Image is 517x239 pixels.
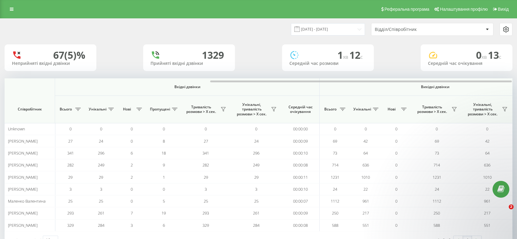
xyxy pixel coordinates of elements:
[203,150,209,156] span: 341
[99,174,103,180] span: 29
[10,107,50,112] span: Співробітник
[281,207,320,219] td: 00:00:09
[363,162,369,168] span: 636
[162,150,166,156] span: 18
[385,7,430,12] span: Реферальна програма
[8,162,38,168] span: [PERSON_NAME]
[203,162,209,168] span: 282
[204,138,208,144] span: 27
[8,174,38,180] span: [PERSON_NAME]
[98,150,104,156] span: 296
[100,186,102,192] span: 3
[150,107,170,112] span: Пропущені
[363,222,369,228] span: 551
[131,138,133,144] span: 0
[395,198,397,204] span: 0
[440,7,488,12] span: Налаштування профілю
[395,162,397,168] span: 0
[253,162,259,168] span: 249
[131,162,133,168] span: 2
[281,219,320,231] td: 00:00:08
[69,186,72,192] span: 3
[361,174,370,180] span: 1010
[67,222,74,228] span: 329
[253,222,259,228] span: 284
[131,186,133,192] span: 0
[71,84,303,89] span: Вхідні дзвінки
[281,195,320,207] td: 00:00:07
[253,150,259,156] span: 296
[433,222,440,228] span: 588
[255,126,257,132] span: 0
[69,126,72,132] span: 0
[163,138,165,144] span: 8
[482,54,488,60] span: хв
[8,138,38,144] span: [PERSON_NAME]
[254,174,258,180] span: 29
[337,48,349,62] span: 1
[363,186,368,192] span: 22
[281,171,320,183] td: 00:00:11
[68,138,73,144] span: 27
[363,150,368,156] span: 64
[332,222,338,228] span: 588
[332,162,338,168] span: 714
[488,48,501,62] span: 13
[98,222,104,228] span: 284
[343,54,349,60] span: хв
[496,204,511,219] iframe: Intercom live chat
[67,150,74,156] span: 341
[8,222,38,228] span: [PERSON_NAME]
[58,107,73,112] span: Всього
[99,138,103,144] span: 24
[100,126,102,132] span: 0
[363,210,369,216] span: 217
[498,7,509,12] span: Вихід
[349,48,363,62] span: 12
[334,126,336,132] span: 0
[254,138,258,144] span: 24
[89,107,106,112] span: Унікальні
[281,135,320,147] td: 00:00:09
[131,222,133,228] span: 3
[499,54,501,60] span: c
[119,107,135,112] span: Нові
[281,147,320,159] td: 00:00:10
[67,162,74,168] span: 282
[428,61,505,66] div: Середній час очікування
[281,123,320,135] td: 00:00:00
[255,186,257,192] span: 3
[99,198,103,204] span: 25
[395,210,397,216] span: 0
[360,54,363,60] span: c
[8,198,46,204] span: Маленко Валентина
[67,210,74,216] span: 293
[375,27,448,32] div: Відділ/Співробітник
[365,126,367,132] span: 0
[395,186,397,192] span: 0
[395,126,397,132] span: 0
[332,210,338,216] span: 250
[163,126,165,132] span: 0
[204,198,208,204] span: 25
[163,174,165,180] span: 1
[131,198,133,204] span: 0
[395,222,397,228] span: 0
[333,186,337,192] span: 24
[204,174,208,180] span: 29
[333,150,337,156] span: 73
[331,174,339,180] span: 1231
[234,102,269,117] span: Унікальні, тривалість розмови > Х сек.
[131,126,133,132] span: 0
[163,162,165,168] span: 9
[151,61,228,66] div: Прийняті вхідні дзвінки
[484,222,490,228] span: 551
[203,222,209,228] span: 329
[363,198,369,204] span: 961
[8,210,38,216] span: [PERSON_NAME]
[98,210,104,216] span: 261
[205,126,207,132] span: 0
[68,198,73,204] span: 25
[98,162,104,168] span: 249
[289,61,366,66] div: Середній час розмови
